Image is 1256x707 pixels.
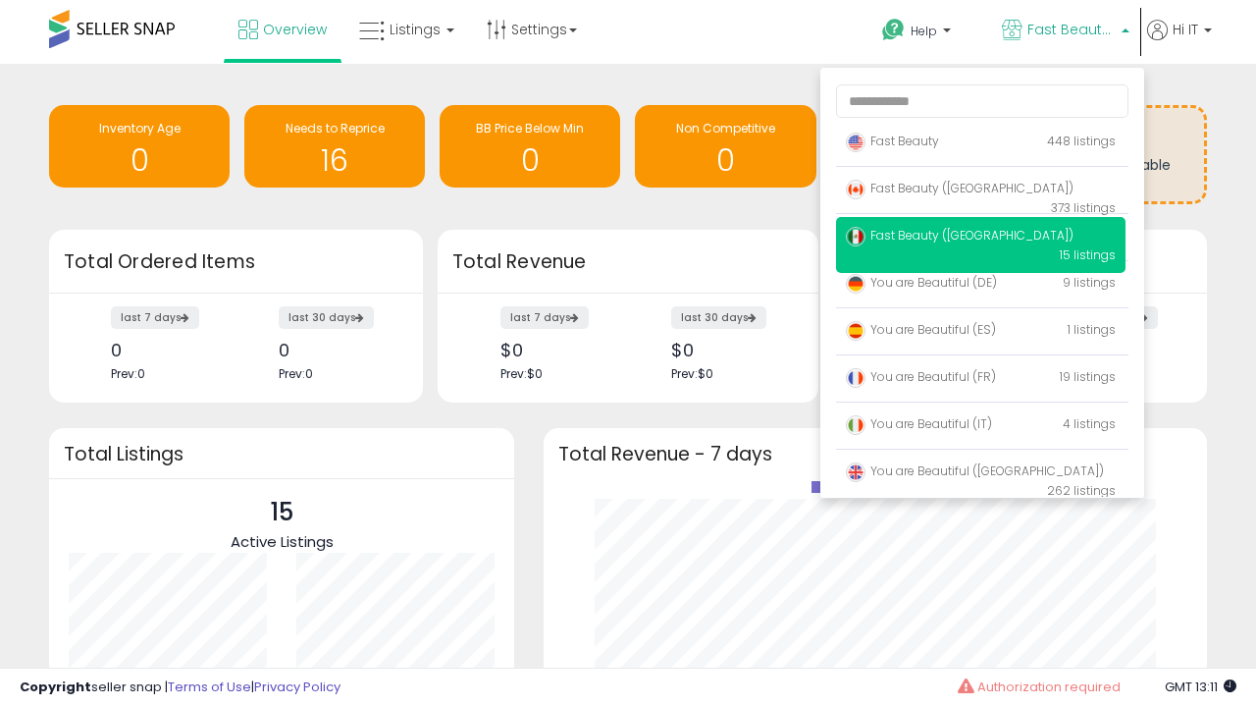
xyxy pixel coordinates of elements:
[846,180,1073,196] span: Fast Beauty ([GEOGRAPHIC_DATA])
[254,678,340,696] a: Privacy Policy
[1051,199,1116,216] span: 373 listings
[59,144,220,177] h1: 0
[1047,482,1116,499] span: 262 listings
[846,274,997,291] span: You are Beautiful (DE)
[279,365,313,382] span: Prev: 0
[279,306,374,329] label: last 30 days
[1063,274,1116,291] span: 9 listings
[846,133,939,149] span: Fast Beauty
[881,18,906,42] i: Get Help
[671,306,766,329] label: last 30 days
[1147,20,1212,64] a: Hi IT
[452,248,804,276] h3: Total Revenue
[231,531,334,552] span: Active Listings
[846,227,865,246] img: mexico.png
[846,180,865,199] img: canada.png
[500,340,613,360] div: $0
[449,144,610,177] h1: 0
[846,321,865,341] img: spain.png
[111,306,199,329] label: last 7 days
[49,105,230,188] a: Inventory Age 0
[846,321,996,338] span: You are Beautiful (ES)
[1060,368,1116,385] span: 19 listings
[846,462,865,482] img: uk.png
[1173,20,1198,39] span: Hi IT
[911,23,937,39] span: Help
[676,120,775,136] span: Non Competitive
[286,120,385,136] span: Needs to Reprice
[846,368,996,385] span: You are Beautiful (FR)
[168,678,251,696] a: Terms of Use
[1165,678,1236,696] span: 2025-08-17 13:11 GMT
[635,105,815,188] a: Non Competitive 0
[440,105,620,188] a: BB Price Below Min 0
[1068,321,1116,338] span: 1 listings
[111,365,145,382] span: Prev: 0
[254,144,415,177] h1: 16
[390,20,441,39] span: Listings
[500,306,589,329] label: last 7 days
[645,144,806,177] h1: 0
[20,679,340,697] div: seller snap | |
[1047,133,1116,149] span: 448 listings
[846,133,865,152] img: usa.png
[111,340,221,360] div: 0
[244,105,425,188] a: Needs to Reprice 16
[64,447,499,462] h3: Total Listings
[846,415,992,432] span: You are Beautiful (IT)
[476,120,584,136] span: BB Price Below Min
[846,415,865,435] img: italy.png
[99,120,181,136] span: Inventory Age
[558,447,1192,462] h3: Total Revenue - 7 days
[64,248,408,276] h3: Total Ordered Items
[866,3,984,64] a: Help
[671,365,713,382] span: Prev: $0
[846,274,865,294] img: germany.png
[231,494,334,531] p: 15
[1063,415,1116,432] span: 4 listings
[279,340,389,360] div: 0
[20,678,91,696] strong: Copyright
[500,365,543,382] span: Prev: $0
[263,20,327,39] span: Overview
[1027,20,1116,39] span: Fast Beauty ([GEOGRAPHIC_DATA])
[846,227,1073,244] span: Fast Beauty ([GEOGRAPHIC_DATA])
[671,340,784,360] div: $0
[846,462,1104,479] span: You are Beautiful ([GEOGRAPHIC_DATA])
[846,368,865,388] img: france.png
[1060,246,1116,263] span: 15 listings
